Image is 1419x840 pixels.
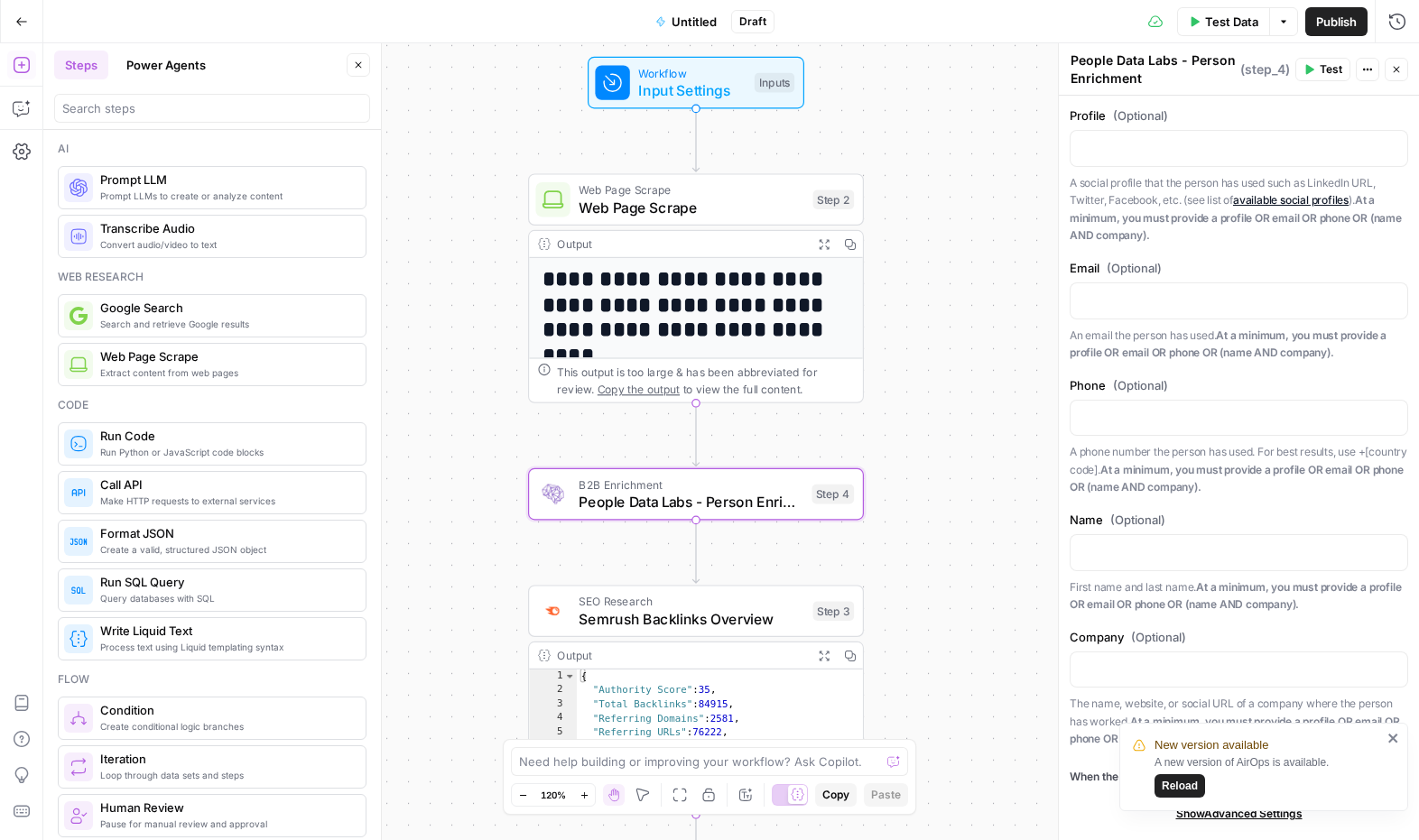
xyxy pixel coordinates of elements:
div: 1 [529,669,577,684]
strong: At a minimum, you must provide a profile OR email OR phone OR (name AND company). [1070,715,1400,746]
span: Draft [739,14,766,30]
span: (Optional) [1131,628,1186,646]
span: Input Settings [638,79,746,101]
button: Paste [864,783,908,807]
label: Phone [1070,376,1408,394]
span: Google Search [100,299,351,317]
span: 120% [541,788,566,802]
p: An email the person has used. [1070,327,1408,362]
span: Iteration [100,750,351,768]
span: Run SQL Query [100,573,351,591]
span: Copy [822,787,849,803]
label: Profile [1070,106,1408,125]
span: Create a valid, structured JSON object [100,542,351,557]
p: A social profile that the person has used such as LinkedIn URL, Twitter, Facebook, etc. (see list... [1070,174,1408,245]
span: Write Liquid Text [100,622,351,640]
g: Edge from start to step_2 [692,108,699,171]
span: Toggle code folding, rows 1 through 17 [564,669,576,684]
span: Condition [100,701,351,719]
div: 4 [529,712,577,726]
label: Email [1070,259,1408,277]
span: (Optional) [1113,106,1168,125]
span: (Optional) [1110,511,1165,529]
span: Pause for manual review and approval [100,817,351,831]
strong: At a minimum, you must provide a profile OR email OR phone OR (name AND company). [1070,193,1402,242]
span: Publish [1316,13,1357,31]
div: Inputs [755,73,794,93]
span: (Optional) [1107,259,1162,277]
span: Process text using Liquid templating syntax [100,640,351,654]
span: Test [1320,61,1342,78]
span: Human Review [100,798,351,817]
span: Format JSON [100,524,351,542]
p: The name, website, or social URL of a company where the person has worked. [1070,695,1408,748]
div: B2B EnrichmentPeople Data Labs - Person EnrichmentStep 4 [528,468,864,521]
span: Convert audio/video to text [100,237,351,252]
div: Web research [58,269,366,285]
div: Ai [58,141,366,157]
div: Output [557,235,804,253]
button: close [1387,731,1400,745]
span: Transcribe Audio [100,219,351,237]
span: Paste [871,787,901,803]
div: Flow [58,671,366,688]
button: Reload [1155,774,1205,798]
span: B2B Enrichment [579,475,802,493]
label: Company [1070,628,1408,646]
span: Call API [100,475,351,494]
div: 2 [529,684,577,698]
div: 5 [529,725,577,740]
span: Prompt LLMs to create or analyze content [100,189,351,203]
div: Output [557,647,804,664]
span: Make HTTP requests to external services [100,494,351,508]
strong: At a minimum, you must provide a profile OR email OR phone OR (name AND company). [1070,328,1387,360]
button: Publish [1305,7,1368,36]
input: Search steps [62,99,362,117]
span: Workflow [638,64,746,81]
button: Copy [815,783,857,807]
span: Query databases with SQL [100,591,351,605]
span: New version available [1155,736,1268,754]
div: 3 [529,697,577,712]
span: ( step_4 ) [1240,60,1290,78]
button: Test [1295,58,1350,81]
span: People Data Labs - Person Enrichment [579,491,802,512]
span: Show Advanced Settings [1176,806,1303,822]
p: First name and last name. [1070,578,1408,614]
div: Step 3 [813,601,855,621]
span: Reload [1162,778,1198,794]
strong: At a minimum, you must provide a profile OR email OR phone OR (name AND company). [1070,580,1401,612]
span: Web Page Scrape [579,181,804,198]
a: available social profiles [1233,193,1349,207]
span: Create conditional logic branches [100,719,351,734]
label: Name [1070,511,1408,529]
button: Test Data [1177,7,1269,36]
div: This output is too large & has been abbreviated for review. to view the full content. [557,363,854,397]
span: Run Code [100,427,351,445]
span: Test Data [1205,13,1258,31]
textarea: People Data Labs - Person Enrichment [1071,51,1236,88]
button: Power Agents [116,51,217,79]
span: SEO Research [579,593,804,610]
span: Run Python or JavaScript code blocks [100,445,351,459]
span: Web Page Scrape [579,197,804,218]
g: Edge from step_4 to step_3 [692,520,699,583]
g: Edge from step_2 to step_4 [692,403,699,466]
span: Copy the output [598,383,680,395]
img: rmubdrbnbg1gnbpnjb4bpmji9sfb [543,484,564,505]
div: Code [58,397,366,413]
div: Step 4 [812,485,854,504]
div: Step 2 [813,189,855,209]
span: Prompt LLM [100,171,351,189]
span: Loop through data sets and steps [100,768,351,782]
div: WorkflowInput SettingsInputs [528,57,864,109]
span: Search and retrieve Google results [100,317,351,331]
span: Web Page Scrape [100,347,351,365]
a: When the step fails: [1070,769,1191,785]
div: SEO ResearchSemrush Backlinks OverviewStep 3Output{ "Authority Score":35, "Total Backlinks":84915... [528,585,864,814]
p: A phone number the person has used. For best results, use +[country code]. [1070,443,1408,496]
button: Steps [54,51,108,79]
span: (Optional) [1113,376,1168,394]
span: Semrush Backlinks Overview [579,608,804,630]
